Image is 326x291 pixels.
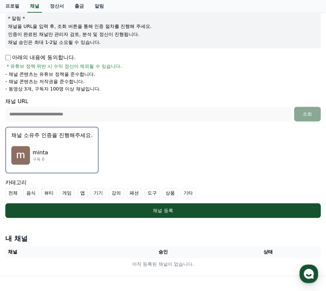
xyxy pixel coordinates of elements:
[44,211,86,227] a: 대화
[5,85,101,92] p: - 동영상 3개, 구독자 100명 이상 채널입니다.
[41,188,57,198] label: 뷰티
[8,23,318,30] p: 채널을 URL을 입력 후, 조회 버튼을 통해 인증 절차를 진행해 주세요.
[180,188,196,198] label: 기타
[5,78,84,85] p: - 채널 콘텐츠는 저작권을 준수합니다.
[11,131,93,139] p: 채널 소유주 인증을 진행해주세요.
[5,179,321,198] div: 카테고리
[5,203,321,218] button: 채널 등록
[5,258,321,270] td: 아직 등록된 채널이 없습니다.
[127,188,142,198] label: 패션
[294,107,321,121] button: 조회
[109,188,124,198] label: 강의
[163,188,178,198] label: 상품
[19,207,307,214] div: 채널 등록
[86,211,128,227] a: 설정
[8,31,318,38] p: 인증이 완료된 채널만 관리자 검토, 분석 및 정산이 진행됩니다.
[2,211,44,227] a: 홈
[103,221,111,226] span: 설정
[5,71,95,77] p: - 채널 콘텐츠는 유튜브 정책을 준수합니다.
[5,127,99,173] button: 채널 소유주 인증을 진행해주세요. minta minta 구독 0
[21,221,25,226] span: 홈
[33,157,48,162] p: 구독 0
[8,39,318,46] p: 채널 승인은 최대 1-2일 소요될 수 있습니다.
[111,246,216,258] th: 승인
[33,149,48,157] p: minta
[145,188,160,198] label: 도구
[7,63,122,70] span: * 유튜브 정책 위반 시 수익 정산이 제외될 수 있습니다.
[11,146,30,165] img: minta
[77,188,88,198] label: 앱
[5,97,321,121] div: 채널 URL
[23,188,39,198] label: 음식
[61,221,69,226] span: 대화
[215,246,321,258] th: 상태
[5,234,321,243] h4: 내 채널
[5,54,76,62] p: 아래의 내용에 동의합니다.
[59,188,75,198] label: 게임
[91,188,106,198] label: 기기
[297,111,318,117] div: 조회
[5,188,21,198] label: 전체
[5,246,111,258] th: 채널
